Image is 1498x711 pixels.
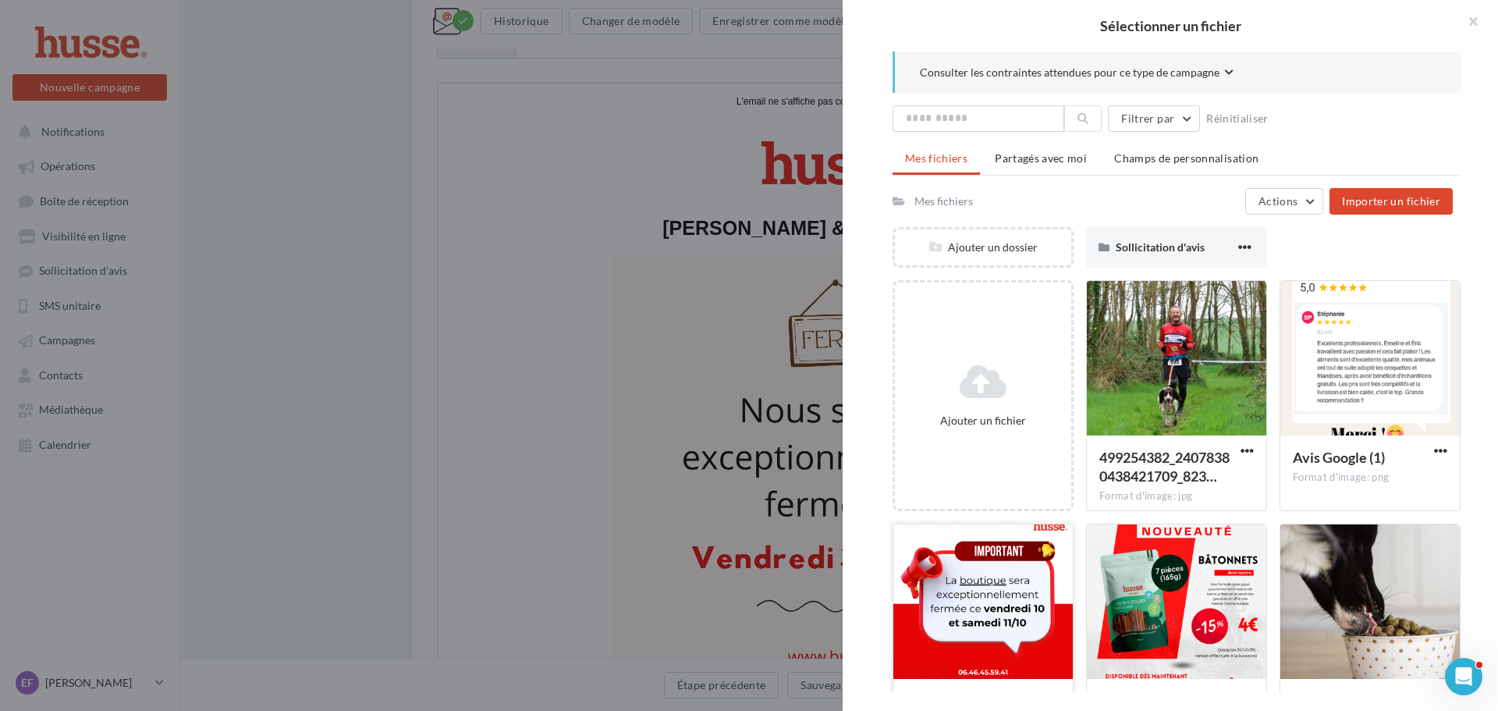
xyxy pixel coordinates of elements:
span: Importer un fichier [1342,194,1440,208]
span: Mes fichiers [905,151,967,165]
div: Ajouter un dossier [895,240,1071,255]
button: Actions [1245,188,1323,215]
span: Consulter les contraintes attendues pour ce type de campagne [920,65,1219,80]
button: Importer un fichier [1329,188,1453,215]
a: Cliquez-ici [460,12,502,23]
img: phpbn0qlJ [244,40,556,118]
span: Champs de personnalisation [1114,151,1258,165]
h2: Sélectionner un fichier [868,19,1473,33]
span: 499254382_24078380438421709_823821835961157667_n [1099,449,1230,485]
div: Format d'image: png [1293,471,1447,485]
span: NOUVEAUTE [1099,692,1186,709]
span: Partagés avec moi [995,151,1087,165]
button: Consulter les contraintes attendues pour ce type de campagne [920,64,1234,84]
button: Réinitialiser [1200,109,1275,128]
strong: [PERSON_NAME] & [PERSON_NAME] [224,133,576,155]
div: Ajouter un fichier [901,413,1065,428]
button: Filtrer par [1108,105,1200,132]
iframe: Intercom live chat [1445,658,1482,695]
span: L'email ne s'affiche pas correctement ? [298,12,460,23]
div: Mes fichiers [914,194,973,209]
span: Sollicitation d'avis [1116,240,1205,254]
span: Avis Google (1) [1293,449,1385,466]
span: Actions [1258,194,1297,208]
img: Fermeture_exceptionnelle_vacances_jours_feries_Publication_Instagram_Modern_Simple_Professionnel_... [174,172,627,624]
div: Format d'image: jpg [1099,489,1254,503]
